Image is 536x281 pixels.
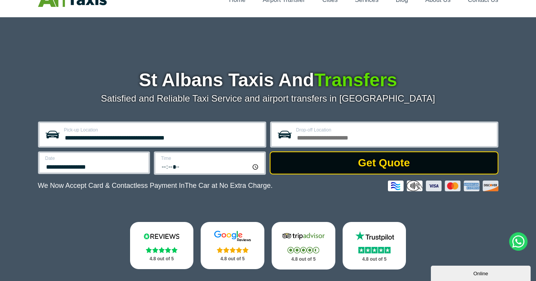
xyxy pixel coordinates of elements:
img: Credit And Debit Cards [388,181,498,191]
img: Trustpilot [351,230,397,242]
label: Drop-off Location [296,128,492,132]
p: 4.8 out of 5 [209,254,256,264]
img: Stars [146,247,178,253]
a: Tripadvisor Stars 4.8 out of 5 [272,222,335,269]
a: Google Stars 4.8 out of 5 [201,222,264,269]
img: Tripadvisor [280,230,327,242]
label: Time [161,156,260,161]
p: We Now Accept Card & Contactless Payment In [38,182,273,190]
p: Satisfied and Reliable Taxi Service and airport transfers in [GEOGRAPHIC_DATA] [38,93,498,104]
img: Google [209,230,256,242]
p: 4.8 out of 5 [139,254,185,264]
img: Stars [287,247,319,253]
iframe: chat widget [431,264,532,281]
span: The Car at No Extra Charge. [185,182,272,189]
p: 4.8 out of 5 [351,255,398,264]
span: Transfers [314,70,397,90]
img: Reviews.io [139,230,185,242]
img: Stars [358,247,391,253]
label: Pick-up Location [64,128,260,132]
a: Trustpilot Stars 4.8 out of 5 [343,222,406,269]
label: Date [45,156,144,161]
img: Stars [217,247,249,253]
a: Reviews.io Stars 4.8 out of 5 [130,222,194,269]
button: Get Quote [270,151,498,174]
p: 4.8 out of 5 [280,255,327,264]
h1: St Albans Taxis And [38,71,498,89]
